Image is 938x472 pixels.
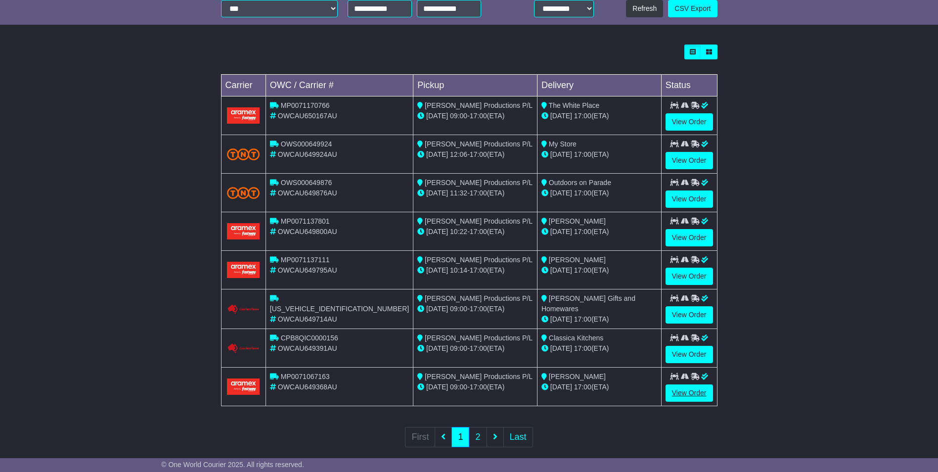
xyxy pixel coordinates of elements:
span: OWS000649924 [281,140,332,148]
span: [PERSON_NAME] Gifts and Homewares [541,294,635,313]
td: Status [661,75,717,96]
span: 17:00 [470,266,487,274]
span: [DATE] [426,344,448,352]
span: The White Place [549,101,600,109]
span: © One World Courier 2025. All rights reserved. [161,461,304,469]
span: [PERSON_NAME] [549,217,606,225]
span: [DATE] [426,228,448,236]
span: [DATE] [426,266,448,274]
span: OWCAU649714AU [278,315,337,323]
span: 17:00 [574,150,591,158]
img: GetCarrierServiceLogo [227,343,260,354]
div: - (ETA) [417,304,533,314]
span: [DATE] [550,344,572,352]
div: - (ETA) [417,227,533,237]
td: Pickup [413,75,537,96]
span: CPB8QIC0000156 [281,334,338,342]
span: OWCAU650167AU [278,112,337,120]
div: - (ETA) [417,188,533,198]
a: View Order [666,113,713,131]
div: (ETA) [541,149,657,160]
span: [PERSON_NAME] Productions P/L [425,294,533,302]
span: [DATE] [550,383,572,391]
span: 09:00 [450,112,467,120]
a: View Order [666,268,713,285]
span: OWCAU649924AU [278,150,337,158]
img: Aramex.png [227,262,260,278]
span: [DATE] [550,315,572,323]
span: OWCAU649795AU [278,266,337,274]
span: 09:00 [450,305,467,313]
span: 17:00 [470,344,487,352]
span: OWCAU649876AU [278,189,337,197]
span: [PERSON_NAME] [549,373,606,380]
img: Couriers_Please.png [227,304,260,315]
div: - (ETA) [417,111,533,121]
div: - (ETA) [417,149,533,160]
span: [DATE] [426,150,448,158]
span: OWCAU649391AU [278,344,337,352]
span: 09:00 [450,383,467,391]
a: View Order [666,152,713,169]
span: [DATE] [550,228,572,236]
span: 17:00 [574,228,591,236]
a: View Order [666,384,713,402]
td: Delivery [537,75,661,96]
span: 10:22 [450,228,467,236]
div: (ETA) [541,382,657,392]
div: (ETA) [541,111,657,121]
span: 10:14 [450,266,467,274]
a: 2 [469,427,487,447]
span: [PERSON_NAME] Productions P/L [425,179,533,187]
img: Aramex.png [227,223,260,239]
span: Classica Kitchens [549,334,604,342]
div: (ETA) [541,265,657,276]
span: [DATE] [426,189,448,197]
img: TNT_Domestic.png [227,148,260,160]
span: [PERSON_NAME] Productions P/L [425,101,533,109]
div: (ETA) [541,314,657,325]
span: 17:00 [470,383,487,391]
img: Aramex.png [227,378,260,395]
span: [DATE] [550,150,572,158]
span: 17:00 [574,189,591,197]
span: 17:00 [574,266,591,274]
span: 17:00 [470,112,487,120]
a: View Order [666,190,713,208]
span: MP0071137801 [281,217,330,225]
span: 17:00 [470,150,487,158]
span: OWS000649876 [281,179,332,187]
span: MP0071170766 [281,101,330,109]
span: 17:00 [574,315,591,323]
span: MP0071137111 [281,256,330,264]
a: Last [503,427,533,447]
a: View Order [666,346,713,363]
span: [DATE] [550,189,572,197]
span: 17:00 [470,228,487,236]
span: [PERSON_NAME] Productions P/L [425,140,533,148]
span: [US_VEHICLE_IDENTIFICATION_NUMBER] [270,305,409,313]
a: 1 [451,427,469,447]
img: TNT_Domestic.png [227,187,260,199]
span: MP0071067163 [281,373,330,380]
span: [DATE] [550,112,572,120]
span: [DATE] [550,266,572,274]
div: - (ETA) [417,382,533,392]
div: - (ETA) [417,343,533,354]
div: (ETA) [541,343,657,354]
span: [PERSON_NAME] Productions P/L [425,256,533,264]
div: - (ETA) [417,265,533,276]
td: Carrier [221,75,266,96]
span: [PERSON_NAME] Productions P/L [425,217,533,225]
span: [PERSON_NAME] Productions P/L [425,373,533,380]
span: 17:00 [574,344,591,352]
span: [DATE] [426,305,448,313]
span: My Store [549,140,577,148]
span: 17:00 [574,383,591,391]
span: OWCAU649368AU [278,383,337,391]
img: Aramex.png [227,107,260,124]
span: 09:00 [450,344,467,352]
span: 17:00 [574,112,591,120]
span: 12:06 [450,150,467,158]
span: [PERSON_NAME] Productions P/L [425,334,533,342]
